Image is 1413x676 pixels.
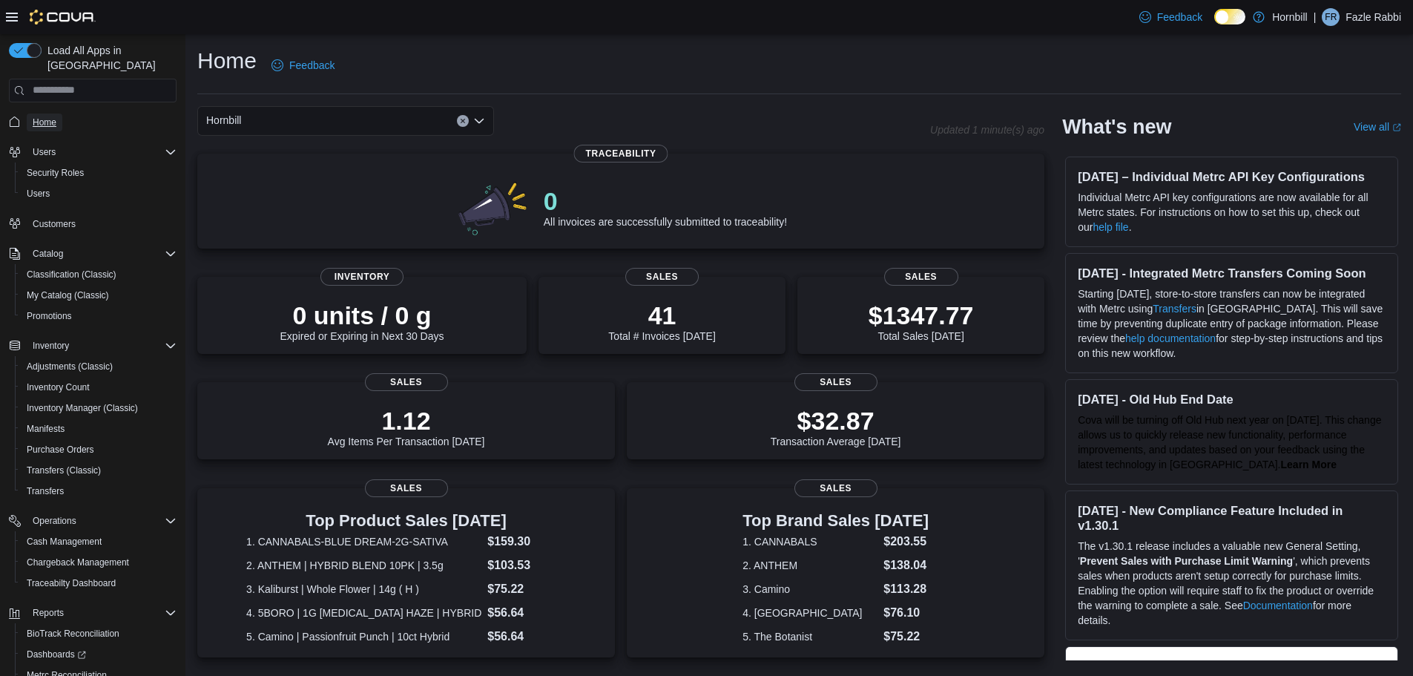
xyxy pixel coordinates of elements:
[1157,10,1202,24] span: Feedback
[27,215,82,233] a: Customers
[27,628,119,640] span: BioTrack Reconciliation
[21,646,177,663] span: Dashboards
[206,111,241,129] span: Hornbill
[246,629,481,644] dt: 5. Camino | Passionfruit Punch | 10ct Hybrid
[15,264,182,285] button: Classification (Classic)
[27,245,177,263] span: Catalog
[33,340,69,352] span: Inventory
[21,625,125,643] a: BioTrack Reconciliation
[21,185,56,203] a: Users
[365,373,448,391] span: Sales
[27,214,177,233] span: Customers
[1062,115,1171,139] h2: What's new
[21,399,177,417] span: Inventory Manager (Classic)
[15,573,182,594] button: Traceabilty Dashboard
[21,266,122,283] a: Classification (Classic)
[742,534,877,549] dt: 1. CANNABALS
[27,536,102,548] span: Cash Management
[246,582,481,597] dt: 3. Kaliburst | Whole Flower | 14g ( H )
[21,266,177,283] span: Classification (Classic)
[27,167,84,179] span: Security Roles
[1078,503,1386,533] h3: [DATE] - New Compliance Feature Included in v1.30.1
[625,268,699,286] span: Sales
[21,625,177,643] span: BioTrack Reconciliation
[246,512,566,530] h3: Top Product Sales [DATE]
[27,604,177,622] span: Reports
[289,58,335,73] span: Feedback
[1346,8,1401,26] p: Fazle Rabbi
[21,399,144,417] a: Inventory Manager (Classic)
[27,577,116,589] span: Traceabilty Dashboard
[455,177,532,237] img: 0
[21,164,177,182] span: Security Roles
[1078,169,1386,184] h3: [DATE] – Individual Metrc API Key Configurations
[3,213,182,234] button: Customers
[21,307,78,325] a: Promotions
[1325,8,1337,26] span: FR
[266,50,340,80] a: Feedback
[15,285,182,306] button: My Catalog (Classic)
[608,301,715,330] p: 41
[1125,332,1216,344] a: help documentation
[15,439,182,460] button: Purchase Orders
[21,462,107,479] a: Transfers (Classic)
[27,337,75,355] button: Inventory
[457,115,469,127] button: Clear input
[246,558,481,573] dt: 2. ANTHEM | HYBRID BLEND 10PK | 3.5g
[21,286,115,304] a: My Catalog (Classic)
[365,479,448,497] span: Sales
[27,143,62,161] button: Users
[21,462,177,479] span: Transfers (Classic)
[21,307,177,325] span: Promotions
[30,10,96,24] img: Cova
[27,310,72,322] span: Promotions
[3,335,182,356] button: Inventory
[328,406,485,436] p: 1.12
[1153,303,1196,315] a: Transfers
[15,623,182,644] button: BioTrack Reconciliation
[246,534,481,549] dt: 1. CANNABALS-BLUE DREAM-2G-SATIVA
[15,398,182,419] button: Inventory Manager (Classic)
[15,460,182,481] button: Transfers (Classic)
[742,558,877,573] dt: 2. ANTHEM
[27,113,177,131] span: Home
[883,604,929,622] dd: $76.10
[27,245,69,263] button: Catalog
[544,186,787,228] div: All invoices are successfully submitted to traceability!
[487,628,566,646] dd: $56.64
[21,554,177,571] span: Chargeback Management
[742,512,929,530] h3: Top Brand Sales [DATE]
[15,531,182,552] button: Cash Management
[3,111,182,133] button: Home
[3,142,182,163] button: Users
[27,604,70,622] button: Reports
[280,301,444,342] div: Expired or Expiring in Next 30 Days
[21,185,177,203] span: Users
[27,337,177,355] span: Inventory
[21,482,177,500] span: Transfers
[883,580,929,598] dd: $113.28
[1078,190,1386,234] p: Individual Metrc API key configurations are now available for all Metrc states. For instructions ...
[21,441,100,459] a: Purchase Orders
[1078,539,1386,628] p: The v1.30.1 release includes a valuable new General Setting, ' ', which prevents sales when produ...
[21,164,90,182] a: Security Roles
[3,511,182,531] button: Operations
[544,186,787,216] p: 0
[33,218,76,230] span: Customers
[21,420,70,438] a: Manifests
[883,557,929,574] dd: $138.04
[27,649,86,660] span: Dashboards
[27,512,177,530] span: Operations
[771,406,901,447] div: Transaction Average [DATE]
[487,580,566,598] dd: $75.22
[21,533,108,551] a: Cash Management
[1354,121,1401,133] a: View allExternal link
[21,554,135,571] a: Chargeback Management
[608,301,715,342] div: Total # Invoices [DATE]
[328,406,485,447] div: Avg Items Per Transaction [DATE]
[3,243,182,264] button: Catalog
[27,114,62,131] a: Home
[15,356,182,377] button: Adjustments (Classic)
[869,301,974,330] p: $1347.77
[42,43,177,73] span: Load All Apps in [GEOGRAPHIC_DATA]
